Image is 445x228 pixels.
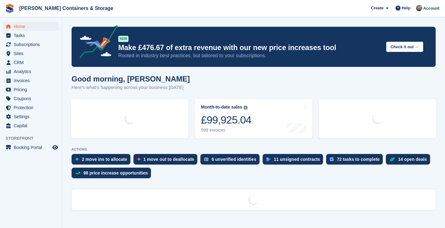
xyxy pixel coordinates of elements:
p: Here's what's happening across your business [DATE] [72,84,190,91]
p: ACTIONS [72,147,436,151]
a: 1 move out to deallocate [133,154,200,168]
div: 72 tasks to complete [337,157,380,162]
div: 1 move out to deallocate [143,157,194,162]
span: Account [423,5,439,12]
p: Make £476.67 of extra revenue with our new price increases tool [118,43,381,52]
a: 98 price increase opportunities [72,168,154,181]
img: price_increase_opportunities-93ffe204e8149a01c8c9dc8f82e8f89637d9d84a8eef4429ea346261dce0b2c0.svg [75,172,80,174]
img: Adam Greenhalgh [416,5,422,11]
a: menu [3,76,59,85]
div: 11 unsigned contracts [274,157,320,162]
img: icon-info-grey-7440780725fd019a000dd9b08b2336e03edf1995a4989e88bcd33f0948082b44.svg [244,106,247,109]
span: Tasks [14,31,51,40]
span: Create [371,5,383,11]
a: menu [3,143,59,152]
div: NEW [118,36,129,42]
img: contract_signature_icon-13c848040528278c33f63329250d36e43548de30e8caae1d1a13099fd9432cc5.svg [266,157,271,161]
span: Protection [14,103,51,112]
a: menu [3,67,59,76]
a: menu [3,58,59,67]
div: 98 price increase opportunities [83,170,148,175]
span: Home [14,22,51,31]
img: move_outs_to_deallocate_icon-f764333ba52eb49d3ac5e1228854f67142a1ed5810a6f6cc68b1a99e826820c5.svg [137,157,140,161]
a: menu [3,22,59,31]
span: Storefront [6,135,62,142]
a: 11 unsigned contracts [263,154,326,168]
span: Booking Portal [14,143,51,152]
div: 6 unverified identities [212,157,256,162]
span: Analytics [14,67,51,76]
button: Check it out → [386,42,423,52]
span: Pricing [14,85,51,94]
a: menu [3,31,59,40]
span: Coupons [14,94,51,103]
a: [PERSON_NAME] Containers & Storage [17,3,116,13]
img: stora-icon-8386f47178a22dfd0bd8f6a31ec36ba5ce8667c1dd55bd0f319d3a0aa187defe.svg [5,4,14,13]
a: 2 move ins to allocate [72,154,133,168]
a: Month-to-date sales £99,925.04 599 invoices [195,99,312,138]
a: menu [3,49,59,58]
a: menu [3,112,59,121]
img: price-adjustments-announcement-icon-8257ccfd72463d97f412b2fc003d46551f7dbcb40ab6d574587a9cd5c0d94... [74,25,118,61]
a: 14 open deals [386,154,433,168]
img: move_ins_to_allocate_icon-fdf77a2bb77ea45bf5b3d319d69a93e2d87916cf1d5bf7949dd705db3b84f3ca.svg [75,157,79,161]
span: Invoices [14,76,51,85]
div: £99,925.04 [201,114,251,126]
div: 599 invoices [201,128,251,133]
span: Settings [14,112,51,121]
a: menu [3,40,59,49]
a: menu [3,94,59,103]
p: Rooted in industry best practices, but tailored to your subscriptions. [118,52,381,59]
span: Help [402,5,410,11]
a: 6 unverified identities [200,154,263,168]
img: deal-1b604bf984904fb50ccaf53a9ad4b4a5d6e5aea283cecdc64d6e3604feb123c2.svg [390,157,395,161]
h1: Good morning, [PERSON_NAME] [72,75,190,83]
span: CRM [14,58,51,67]
img: task-75834270c22a3079a89374b754ae025e5fb1db73e45f91037f5363f120a921f8.svg [330,157,334,161]
span: Capital [14,121,51,130]
div: 14 open deals [398,157,427,162]
a: 72 tasks to complete [326,154,386,168]
div: Month-to-date sales [201,105,242,110]
a: menu [3,103,59,112]
span: Subscriptions [14,40,51,49]
span: Sites [14,49,51,58]
img: verify_identity-adf6edd0f0f0b5bbfe63781bf79b02c33cf7c696d77639b501bdc392416b5a36.svg [204,157,208,161]
div: 2 move ins to allocate [82,157,127,162]
a: Preview store [51,144,59,151]
a: menu [3,121,59,130]
a: menu [3,85,59,94]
